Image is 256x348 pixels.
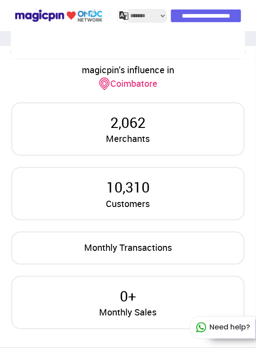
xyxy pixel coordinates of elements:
[120,286,128,307] p: 0
[14,8,103,24] img: ondc-logo-new-small.8a59708e.svg
[190,316,256,339] div: Need help?
[106,198,150,211] span: Customers
[110,77,157,90] div: Coimbatore
[18,33,239,52] button: IMPROVE YOUR RANK
[99,77,111,91] img: location-icon
[110,113,146,133] p: 2,062
[120,286,136,307] span: +
[84,242,172,255] span: Monthly Transactions
[106,133,150,146] span: Merchants
[106,177,150,198] p: 10,310
[196,322,207,333] img: whatapp_green.7240e66a.svg
[119,11,128,20] img: j2MGCQAAAABJRU5ErkJggg==
[100,306,157,320] span: Monthly Sales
